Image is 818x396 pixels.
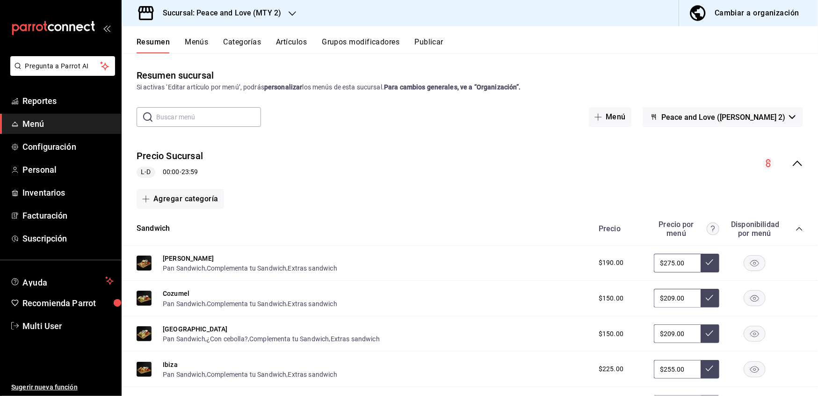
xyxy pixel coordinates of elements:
[22,95,114,107] span: Reportes
[137,326,152,341] img: Preview
[22,117,114,130] span: Menú
[288,299,337,308] button: Extras sandwich
[731,220,778,238] div: Disponibilidad por menú
[654,220,719,238] div: Precio por menú
[137,149,203,163] button: Precio Sucursal
[654,324,701,343] input: Sin ajuste
[25,61,101,71] span: Pregunta a Parrot AI
[249,334,329,344] button: Complementa tu Sandwich
[10,56,115,76] button: Pregunta a Parrot AI
[7,68,115,78] a: Pregunta a Parrot AI
[288,264,337,273] button: Extras sandwich
[163,264,205,273] button: Pan Sandwich
[207,370,286,379] button: Complementa tu Sandwich
[599,364,623,374] span: $225.00
[715,7,799,20] div: Cambiar a organización
[22,275,101,286] span: Ayuda
[207,334,248,344] button: ¿Con cebolla?
[22,209,114,222] span: Facturación
[207,299,286,308] button: Complementa tu Sandwich
[137,37,818,53] div: navigation tabs
[589,107,631,127] button: Menú
[22,232,114,245] span: Suscripción
[163,369,337,379] div: , ,
[155,7,281,19] h3: Sucursal: Peace and Love (MTY 2)
[163,360,178,369] button: Ibiza
[137,189,224,209] button: Agregar categoría
[288,370,337,379] button: Extras sandwich
[137,68,214,82] div: Resumen sucursal
[163,334,205,344] button: Pan Sandwich
[599,293,623,303] span: $150.00
[137,167,203,178] div: 00:00 - 23:59
[163,289,189,298] button: Cozumel
[137,37,170,53] button: Resumen
[22,186,114,199] span: Inventarios
[163,370,205,379] button: Pan Sandwich
[589,224,649,233] div: Precio
[384,83,521,91] strong: Para cambios generales, ve a “Organización”.
[122,142,818,185] div: collapse-menu-row
[137,167,154,177] span: L-D
[103,24,110,32] button: open_drawer_menu
[22,297,114,309] span: Recomienda Parrot
[163,298,337,308] div: , ,
[137,223,170,234] button: Sandwich
[331,334,380,344] button: Extras sandwich
[643,107,803,127] button: Peace and Love ([PERSON_NAME] 2)
[163,334,380,344] div: , , ,
[22,140,114,153] span: Configuración
[661,113,785,122] span: Peace and Love ([PERSON_NAME] 2)
[322,37,399,53] button: Grupos modificadores
[654,360,701,379] input: Sin ajuste
[414,37,443,53] button: Publicar
[264,83,303,91] strong: personalizar
[22,163,114,176] span: Personal
[156,108,261,126] input: Buscar menú
[599,258,623,268] span: $190.00
[163,254,214,263] button: [PERSON_NAME]
[224,37,261,53] button: Categorías
[276,37,307,53] button: Artículos
[599,329,623,339] span: $150.00
[654,254,701,272] input: Sin ajuste
[163,263,337,273] div: , ,
[796,225,803,233] button: collapse-category-row
[137,82,803,92] div: Si activas ‘Editar artículo por menú’, podrás los menús de esta sucursal.
[163,324,228,334] button: [GEOGRAPHIC_DATA]
[137,362,152,377] img: Preview
[137,256,152,271] img: Preview
[185,37,208,53] button: Menús
[11,382,114,392] span: Sugerir nueva función
[22,320,114,332] span: Multi User
[654,289,701,308] input: Sin ajuste
[207,264,286,273] button: Complementa tu Sandwich
[163,299,205,308] button: Pan Sandwich
[137,291,152,306] img: Preview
